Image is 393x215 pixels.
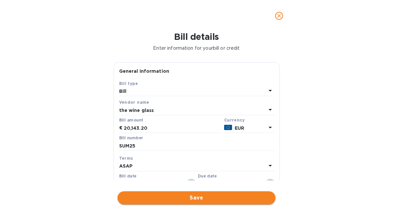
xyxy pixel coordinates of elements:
b: Bill [119,89,127,94]
b: ASAP [119,163,133,169]
b: General information [119,68,170,74]
label: Bill amount [119,119,143,122]
button: Save [118,191,275,204]
b: Currency [224,118,245,122]
h1: Bill details [5,32,388,42]
input: Select date [119,179,181,189]
input: Enter bill number [119,141,274,151]
b: Terms [119,156,133,161]
b: Bill type [119,81,138,86]
b: the wine glass [119,108,154,113]
div: € [119,123,124,133]
input: € Enter bill amount [124,123,222,133]
b: Vendor name [119,100,149,105]
b: EUR [235,125,244,131]
label: Bill date [119,174,137,178]
button: close [271,8,287,24]
label: Due date [198,174,217,178]
span: Save [123,194,270,202]
p: Enter information for your bill or credit [5,45,388,52]
label: Bill number [119,136,143,140]
input: Due date [198,179,260,189]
